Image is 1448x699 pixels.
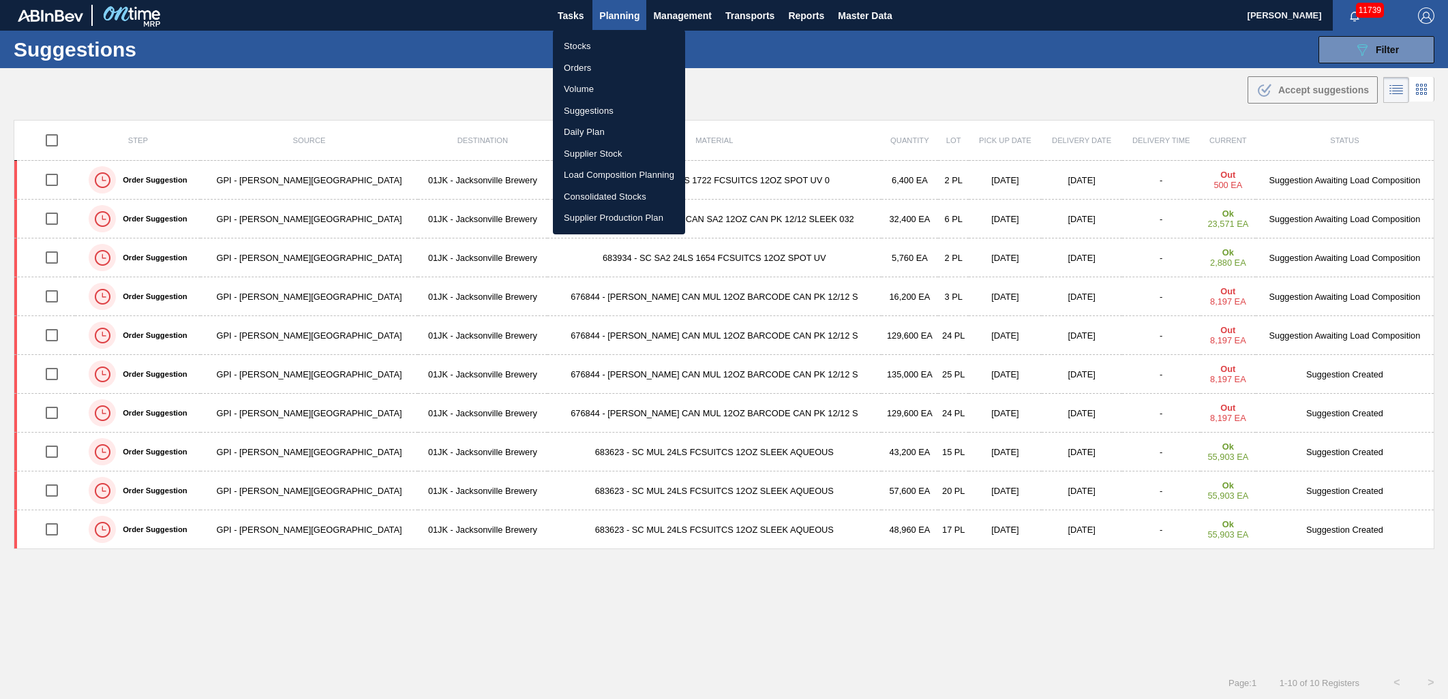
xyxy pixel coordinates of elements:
[553,100,685,122] a: Suggestions
[553,57,685,79] a: Orders
[553,35,685,57] a: Stocks
[553,78,685,100] a: Volume
[553,164,685,186] a: Load Composition Planning
[553,207,685,229] a: Supplier Production Plan
[553,143,685,165] a: Supplier Stock
[553,121,685,143] a: Daily Plan
[553,186,685,208] a: Consolidated Stocks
